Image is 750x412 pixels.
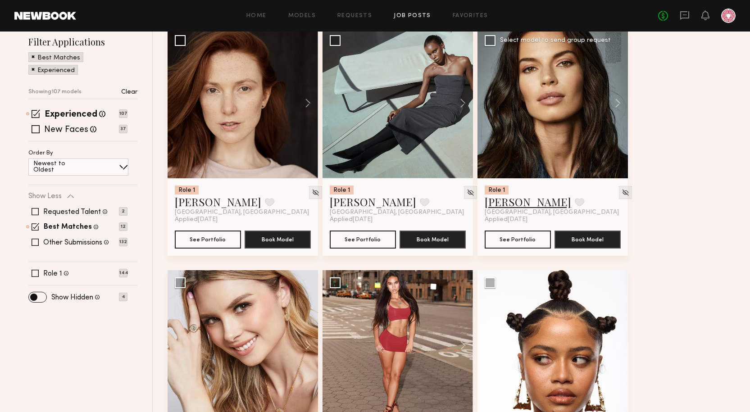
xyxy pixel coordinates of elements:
[119,238,127,246] p: 132
[330,216,466,223] div: Applied [DATE]
[330,186,354,195] div: Role 1
[175,216,311,223] div: Applied [DATE]
[485,209,619,216] span: [GEOGRAPHIC_DATA], [GEOGRAPHIC_DATA]
[337,13,372,19] a: Requests
[119,293,127,301] p: 4
[400,235,466,243] a: Book Model
[453,13,488,19] a: Favorites
[622,189,629,196] img: Unhide Model
[245,231,311,249] button: Book Model
[312,189,319,196] img: Unhide Model
[28,36,137,48] h2: Filter Applications
[245,235,311,243] a: Book Model
[51,294,93,301] label: Show Hidden
[119,269,127,277] p: 144
[121,89,137,95] p: Clear
[330,195,416,209] a: [PERSON_NAME]
[555,235,621,243] a: Book Model
[288,13,316,19] a: Models
[555,231,621,249] button: Book Model
[394,13,431,19] a: Job Posts
[28,89,82,95] p: Showing 107 models
[37,68,75,74] p: Experienced
[119,207,127,216] p: 2
[28,150,53,156] p: Order By
[175,195,261,209] a: [PERSON_NAME]
[43,270,62,277] label: Role 1
[37,55,80,61] p: Best Matches
[119,109,127,118] p: 107
[119,222,127,231] p: 12
[44,224,92,231] label: Best Matches
[500,37,611,44] div: Select model to send group request
[43,208,101,216] label: Requested Talent
[485,186,509,195] div: Role 1
[175,186,199,195] div: Role 1
[485,216,621,223] div: Applied [DATE]
[44,126,88,135] label: New Faces
[175,231,241,249] button: See Portfolio
[43,239,102,246] label: Other Submissions
[246,13,267,19] a: Home
[33,161,87,173] p: Newest to Oldest
[330,209,464,216] span: [GEOGRAPHIC_DATA], [GEOGRAPHIC_DATA]
[400,231,466,249] button: Book Model
[467,189,474,196] img: Unhide Model
[45,110,97,119] label: Experienced
[330,231,396,249] button: See Portfolio
[175,209,309,216] span: [GEOGRAPHIC_DATA], [GEOGRAPHIC_DATA]
[28,193,62,200] p: Show Less
[119,125,127,133] p: 37
[485,195,571,209] a: [PERSON_NAME]
[485,231,551,249] button: See Portfolio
